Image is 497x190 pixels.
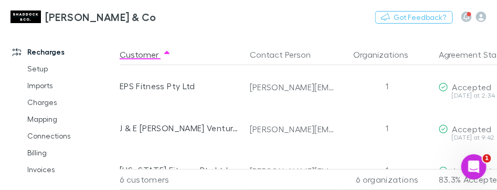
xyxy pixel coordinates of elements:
[120,169,246,190] div: 6 customers
[120,44,171,65] button: Customer
[483,154,491,163] span: 1
[17,94,128,111] a: Charges
[45,10,156,23] h3: [PERSON_NAME] & Co
[250,82,336,92] div: [PERSON_NAME][EMAIL_ADDRESS][PERSON_NAME][DOMAIN_NAME]
[452,166,492,176] span: Accepted
[17,60,128,77] a: Setup
[10,10,41,23] img: Shaddock & Co's Logo
[17,161,128,178] a: Invoices
[17,111,128,128] a: Mapping
[340,169,435,190] div: 6 organizations
[353,44,421,65] button: Organizations
[452,124,492,134] span: Accepted
[120,65,241,107] div: EPS Fitness Pty Ltd
[452,82,492,92] span: Accepted
[17,77,128,94] a: Imports
[17,144,128,161] a: Billing
[4,4,163,29] a: [PERSON_NAME] & Co
[250,124,336,134] div: [PERSON_NAME][EMAIL_ADDRESS][PERSON_NAME][DOMAIN_NAME]
[340,65,435,107] div: 1
[2,44,128,60] a: Recharges
[250,44,323,65] button: Contact Person
[340,107,435,149] div: 1
[17,128,128,144] a: Connections
[375,11,453,24] button: Got Feedback?
[250,166,336,176] div: [PERSON_NAME][EMAIL_ADDRESS][PERSON_NAME][DOMAIN_NAME]
[120,107,241,149] div: J & E [PERSON_NAME] Ventures Pty Ltd
[461,154,487,180] iframe: Intercom live chat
